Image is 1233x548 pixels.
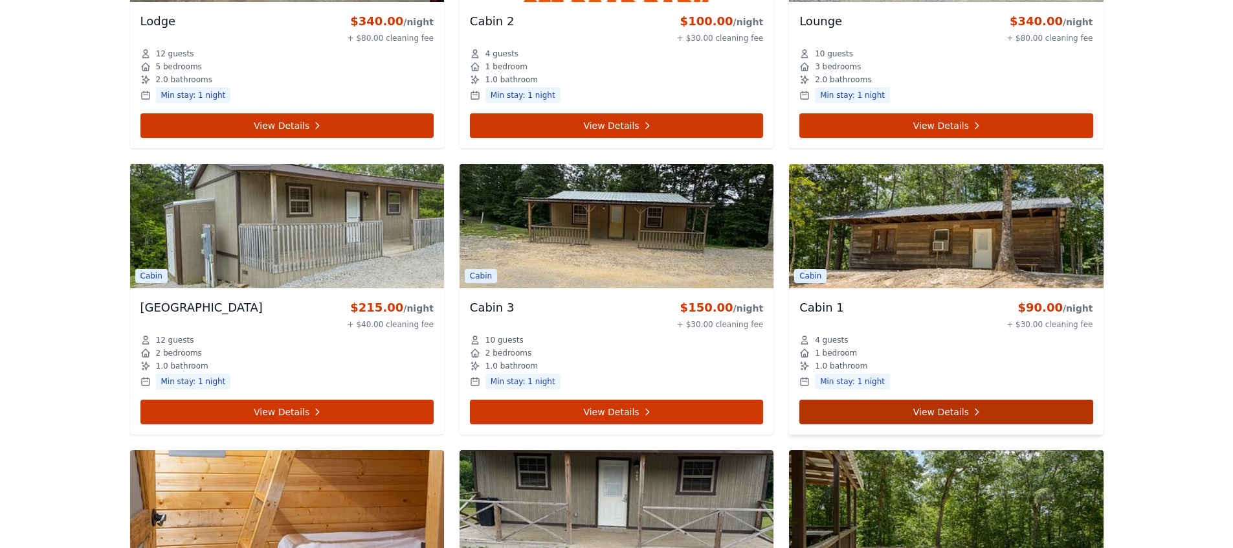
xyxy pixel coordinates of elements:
span: 1.0 bathroom [815,361,867,371]
span: /night [403,17,434,27]
span: 1.0 bathroom [485,361,538,371]
span: /night [733,17,764,27]
span: /night [1063,303,1093,314]
div: + $40.00 cleaning fee [348,319,434,330]
span: Cabin [465,269,497,283]
span: Min stay: 1 night [485,87,561,103]
span: Min stay: 1 night [485,374,561,389]
a: View Details [470,400,763,424]
div: $90.00 [1006,299,1093,317]
div: $150.00 [677,299,763,317]
span: 1 bedroom [485,62,528,72]
span: Cabin [794,269,827,283]
span: /night [1063,17,1093,27]
span: 1.0 bathroom [156,361,208,371]
span: 2.0 bathrooms [156,74,212,85]
img: Cabin 1 [789,164,1103,288]
span: 2.0 bathrooms [815,74,871,85]
span: 4 guests [485,49,518,59]
span: 10 guests [815,49,853,59]
span: 2 bedrooms [156,348,202,358]
a: View Details [140,400,434,424]
div: $340.00 [348,12,434,30]
div: $340.00 [1006,12,1093,30]
span: 10 guests [485,335,524,345]
img: Cabin 3 [460,164,773,288]
h3: Cabin 1 [799,299,844,317]
span: Min stay: 1 night [815,374,890,389]
span: Cabin [135,269,168,283]
span: 5 bedrooms [156,62,202,72]
span: 12 guests [156,335,194,345]
span: 2 bedrooms [485,348,531,358]
a: View Details [140,113,434,138]
div: $100.00 [677,12,763,30]
a: View Details [799,113,1093,138]
span: /night [403,303,434,314]
h3: Lodge [140,12,176,30]
span: 4 guests [815,335,848,345]
h3: Cabin 2 [470,12,515,30]
div: + $30.00 cleaning fee [677,33,763,43]
span: /night [733,303,764,314]
span: Min stay: 1 night [156,374,231,389]
h3: [GEOGRAPHIC_DATA] [140,299,263,317]
span: 1.0 bathroom [485,74,538,85]
div: + $30.00 cleaning fee [677,319,763,330]
h3: Lounge [799,12,842,30]
img: Hillbilly Palace [130,164,444,288]
div: $215.00 [348,299,434,317]
span: 1 bedroom [815,348,857,358]
span: 3 bedrooms [815,62,861,72]
a: View Details [470,113,763,138]
span: 12 guests [156,49,194,59]
div: + $30.00 cleaning fee [1006,319,1093,330]
h3: Cabin 3 [470,299,515,317]
div: + $80.00 cleaning fee [348,33,434,43]
a: View Details [799,400,1093,424]
div: + $80.00 cleaning fee [1006,33,1093,43]
span: Min stay: 1 night [815,87,890,103]
span: Min stay: 1 night [156,87,231,103]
